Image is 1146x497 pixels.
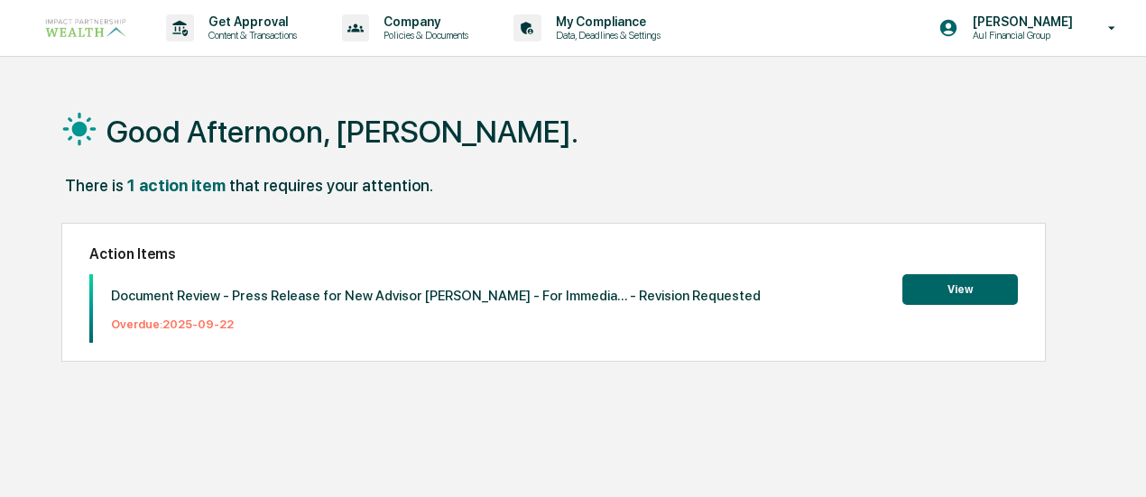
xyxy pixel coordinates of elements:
p: Content & Transactions [194,29,306,41]
p: My Compliance [541,14,670,29]
button: View [902,274,1018,305]
div: 1 action item [127,176,226,195]
p: [PERSON_NAME] [958,14,1082,29]
p: Aul Financial Group [958,29,1082,41]
p: Document Review - Press Release for New Advisor [PERSON_NAME] - For Immedia... - Revision Requested [111,288,761,304]
p: Policies & Documents [369,29,477,41]
p: Get Approval [194,14,306,29]
p: Company [369,14,477,29]
p: Data, Deadlines & Settings [541,29,670,41]
img: logo [43,16,130,40]
div: There is [65,176,124,195]
a: View [902,280,1018,297]
h1: Good Afternoon, [PERSON_NAME]. [106,114,578,150]
h2: Action Items [89,245,1018,262]
p: Overdue: 2025-09-22 [111,318,761,331]
div: that requires your attention. [229,176,433,195]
